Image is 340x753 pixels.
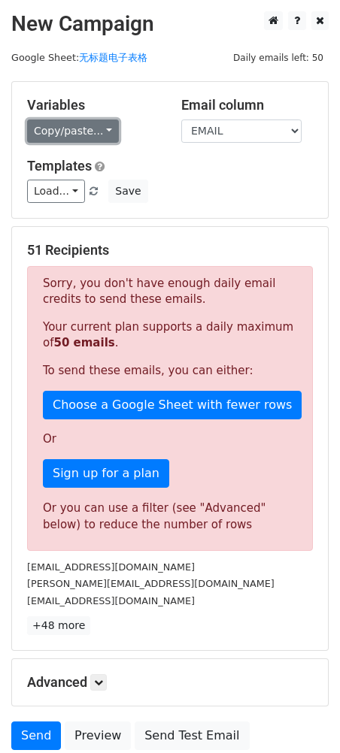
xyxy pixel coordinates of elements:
div: Or you can use a filter (see "Advanced" below) to reduce the number of rows [43,500,297,534]
a: +48 more [27,616,90,635]
p: Sorry, you don't have enough daily email credits to send these emails. [43,276,297,307]
p: Or [43,431,297,447]
small: [PERSON_NAME][EMAIL_ADDRESS][DOMAIN_NAME] [27,578,275,589]
small: [EMAIL_ADDRESS][DOMAIN_NAME] [27,561,195,573]
p: Your current plan supports a daily maximum of . [43,319,297,351]
h5: 51 Recipients [27,242,313,259]
h5: Email column [181,97,313,113]
a: Copy/paste... [27,119,119,143]
a: 无标题电子表格 [79,52,147,63]
button: Save [108,180,147,203]
a: Daily emails left: 50 [228,52,329,63]
p: To send these emails, you can either: [43,363,297,379]
strong: 50 emails [53,336,114,349]
a: Choose a Google Sheet with fewer rows [43,391,302,419]
h5: Variables [27,97,159,113]
a: Preview [65,721,131,750]
a: Send Test Email [135,721,249,750]
h2: New Campaign [11,11,329,37]
a: Send [11,721,61,750]
a: Templates [27,158,92,174]
h5: Advanced [27,674,313,691]
a: Load... [27,180,85,203]
a: Sign up for a plan [43,459,169,488]
small: [EMAIL_ADDRESS][DOMAIN_NAME] [27,595,195,606]
span: Daily emails left: 50 [228,50,329,66]
small: Google Sheet: [11,52,147,63]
